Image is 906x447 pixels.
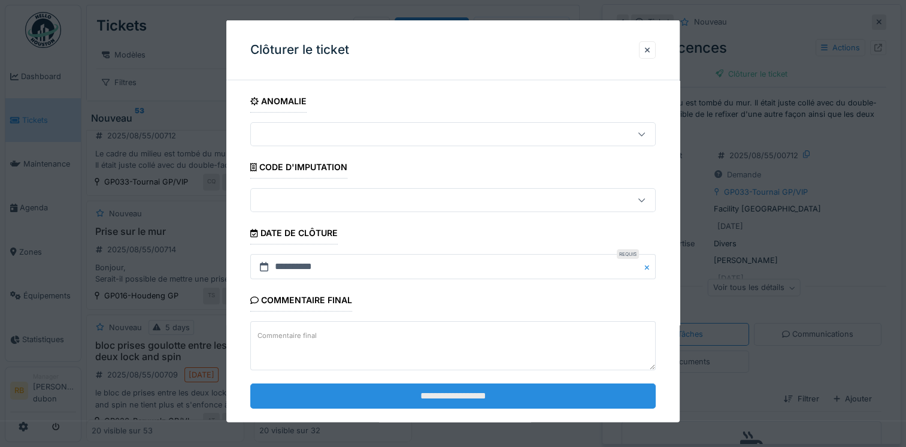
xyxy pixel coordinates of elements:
[250,224,337,244] div: Date de clôture
[250,92,307,113] div: Anomalie
[250,43,349,58] h3: Clôturer le ticket
[643,254,656,279] button: Close
[255,328,319,343] label: Commentaire final
[250,158,347,179] div: Code d'imputation
[617,249,639,259] div: Requis
[250,291,352,312] div: Commentaire final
